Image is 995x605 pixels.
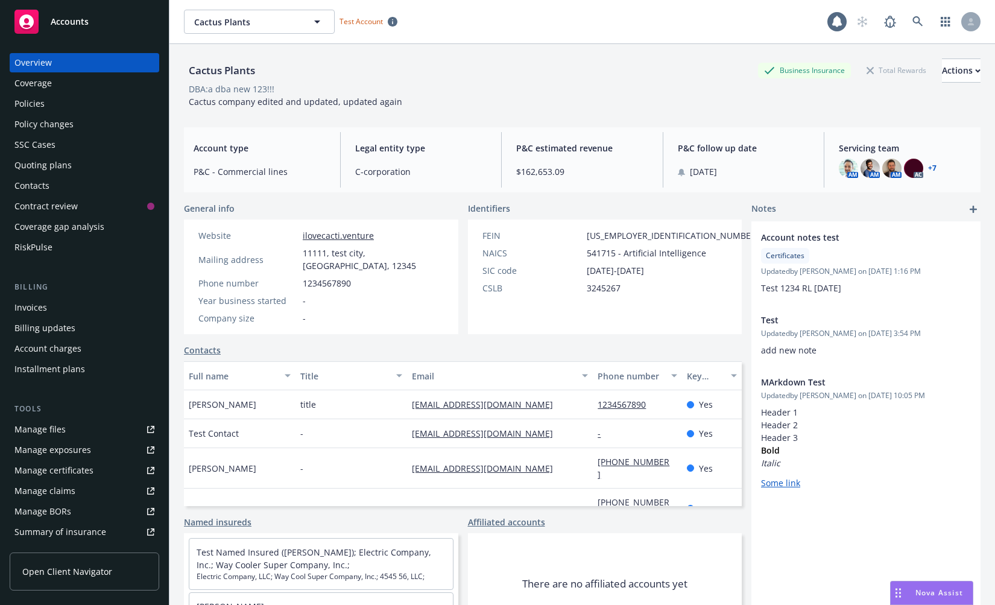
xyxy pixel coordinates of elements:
div: Manage files [14,420,66,439]
a: [EMAIL_ADDRESS][DOMAIN_NAME] [412,503,563,515]
span: P&C - Commercial lines [194,165,326,178]
button: Cactus Plants [184,10,335,34]
a: Policies [10,94,159,113]
h3: Header 3 [761,431,971,444]
em: Italic [761,457,780,469]
img: photo [904,159,923,178]
span: C-corporation [355,165,487,178]
span: Test Account [340,16,383,27]
div: Invoices [14,298,47,317]
div: Overview [14,53,52,72]
div: Key contact [687,370,724,382]
div: DBA: a dba new 123!!! [189,83,274,95]
button: Key contact [682,361,742,390]
a: Contacts [184,344,221,356]
a: Manage claims [10,481,159,501]
div: Contract review [14,197,78,216]
span: Test 1234 RL [DATE] [761,282,841,294]
span: General info [184,202,235,215]
span: Servicing team [839,142,971,154]
a: Quoting plans [10,156,159,175]
span: Test Contact [189,427,239,440]
span: Identifiers [468,202,510,215]
a: Some link [761,477,800,489]
a: Search [906,10,930,34]
span: Yes [699,502,713,515]
div: Coverage gap analysis [14,217,104,236]
div: Account notes testCertificatesUpdatedby [PERSON_NAME] on [DATE] 1:16 PMTest 1234 RL [DATE] [751,221,981,304]
a: RiskPulse [10,238,159,257]
a: 1234567890 [598,399,655,410]
button: Email [407,361,593,390]
a: Switch app [933,10,958,34]
div: SSC Cases [14,135,55,154]
span: [PERSON_NAME] [189,462,256,475]
span: - [300,462,303,475]
span: title [300,398,316,411]
span: Account type [194,142,326,154]
h2: Header 2 [761,419,971,431]
a: Policy changes [10,115,159,134]
img: photo [882,159,902,178]
span: [DATE]-[DATE] [587,264,644,277]
span: Cactus Plants [194,16,298,28]
div: MArkdown TestUpdatedby [PERSON_NAME] on [DATE] 10:05 PMHeader 1Header 2Header 3Bold ItalicSome link [751,366,981,499]
a: Affiliated accounts [468,516,545,528]
span: Yes [699,427,713,440]
span: 11111, test city, [GEOGRAPHIC_DATA], 12345 [303,247,444,272]
a: SSC Cases [10,135,159,154]
div: FEIN [482,229,582,242]
span: Yes [699,398,713,411]
div: NAICS [482,247,582,259]
button: Full name [184,361,295,390]
span: - [300,502,303,515]
div: Quoting plans [14,156,72,175]
a: [EMAIL_ADDRESS][DOMAIN_NAME] [412,428,563,439]
span: add new note [761,344,817,356]
span: P&C follow up date [678,142,810,154]
span: - [303,294,306,307]
span: $162,653.09 [516,165,648,178]
a: Coverage gap analysis [10,217,159,236]
span: 3245267 [587,282,621,294]
div: Cactus Plants [184,63,260,78]
span: [US_EMPLOYER_IDENTIFICATION_NUMBER] [587,229,759,242]
span: Electric Company, LLC; Way Cool Super Company, Inc.; 4545 56, LLC; [197,571,446,582]
span: Cactus company edited and updated, updated again [189,96,402,107]
span: Test [761,314,940,326]
span: There are no affiliated accounts yet [522,577,687,591]
span: MArkdown Test [761,376,940,388]
span: Updated by [PERSON_NAME] on [DATE] 10:05 PM [761,390,971,401]
a: Manage exposures [10,440,159,460]
div: Mailing address [198,253,298,266]
div: Summary of insurance [14,522,106,542]
span: Test Account [335,15,402,28]
div: Website [198,229,298,242]
div: RiskPulse [14,238,52,257]
a: Coverage [10,74,159,93]
div: Billing [10,281,159,293]
span: Nova Assist [915,588,963,598]
div: Manage claims [14,481,75,501]
div: Company size [198,312,298,325]
span: Notes [751,202,776,217]
span: Accounts [51,17,89,27]
div: Manage BORs [14,502,71,521]
img: photo [839,159,858,178]
div: Title [300,370,389,382]
span: Updated by [PERSON_NAME] on [DATE] 1:16 PM [761,266,971,277]
a: Report a Bug [878,10,902,34]
a: - [598,428,610,439]
span: - [300,427,303,440]
a: [EMAIL_ADDRESS][DOMAIN_NAME] [412,399,563,410]
a: Contract review [10,197,159,216]
div: TestUpdatedby [PERSON_NAME] on [DATE] 3:54 PMadd new note [751,304,981,366]
div: Full name [189,370,277,382]
div: Phone number [598,370,664,382]
a: Start snowing [850,10,874,34]
div: Manage exposures [14,440,91,460]
button: Title [295,361,407,390]
a: Billing updates [10,318,159,338]
a: [PHONE_NUMBER] [598,456,669,480]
